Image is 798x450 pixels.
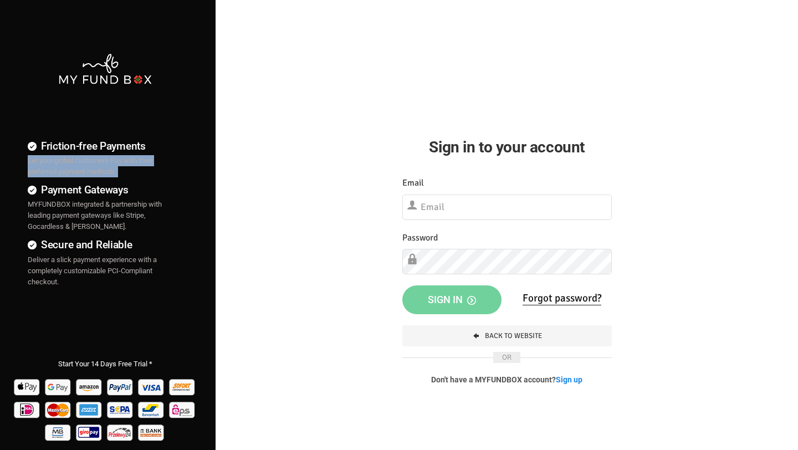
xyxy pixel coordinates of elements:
[137,421,166,443] img: banktransfer
[75,421,104,443] img: giropay
[13,375,42,398] img: Apple Pay
[28,200,162,231] span: MYFUNDBOX integrated & partnership with leading payment gateways like Stripe, Gocardless & [PERSO...
[402,195,612,220] input: Email
[402,285,502,314] button: Sign in
[556,375,582,384] a: Sign up
[402,374,612,385] p: Don't have a MYFUNDBOX account?
[28,138,182,154] h4: Friction-free Payments
[402,176,424,190] label: Email
[106,375,135,398] img: Paypal
[106,421,135,443] img: p24 Pay
[137,398,166,421] img: Bancontact Pay
[137,375,166,398] img: Visa
[75,398,104,421] img: american_express Pay
[13,398,42,421] img: Ideal Pay
[44,421,73,443] img: mb Pay
[28,255,157,286] span: Deliver a slick payment experience with a completely customizable PCI-Compliant checkout.
[168,398,197,421] img: EPS Pay
[493,352,520,363] span: OR
[28,237,182,253] h4: Secure and Reliable
[402,325,612,346] a: Back To Website
[75,375,104,398] img: Amazon
[523,292,601,305] a: Forgot password?
[106,398,135,421] img: sepa Pay
[428,294,476,305] span: Sign in
[58,53,152,85] img: mfbwhite.png
[402,135,612,159] h2: Sign in to your account
[44,375,73,398] img: Google Pay
[402,231,438,245] label: Password
[44,398,73,421] img: Mastercard Pay
[28,182,182,198] h4: Payment Gateways
[28,156,152,176] span: Let your global customers Pay with their preferred payment methods.
[168,375,197,398] img: Sofort Pay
